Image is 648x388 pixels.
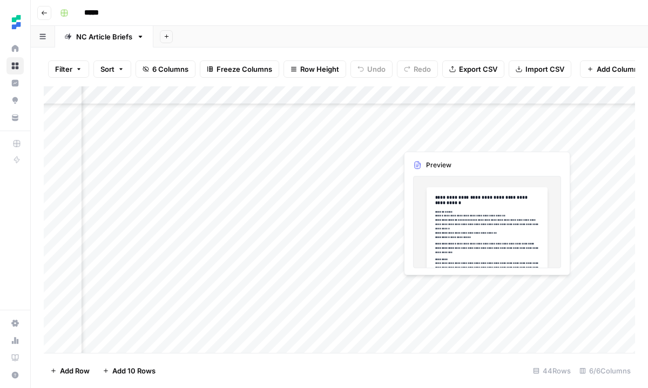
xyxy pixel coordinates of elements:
button: Add 10 Rows [96,362,162,379]
button: Undo [350,60,393,78]
a: NC Article Briefs [55,26,153,47]
button: 6 Columns [136,60,195,78]
button: Add Row [44,362,96,379]
button: Add Column [580,60,645,78]
span: Filter [55,64,72,74]
span: Export CSV [459,64,497,74]
button: Freeze Columns [200,60,279,78]
button: Sort [93,60,131,78]
span: Sort [100,64,114,74]
div: 6/6 Columns [575,362,635,379]
span: Import CSV [525,64,564,74]
div: NC Article Briefs [76,31,132,42]
span: Add Row [60,365,90,376]
button: Import CSV [509,60,571,78]
span: 6 Columns [152,64,188,74]
span: Undo [367,64,386,74]
button: Help + Support [6,366,24,384]
a: Home [6,40,24,57]
button: Export CSV [442,60,504,78]
a: Opportunities [6,92,24,109]
span: Redo [414,64,431,74]
span: Add Column [597,64,638,74]
a: Browse [6,57,24,74]
a: Usage [6,332,24,349]
a: Insights [6,74,24,92]
a: Your Data [6,109,24,126]
button: Workspace: Ten Speed [6,9,24,36]
span: Row Height [300,64,339,74]
span: Add 10 Rows [112,365,156,376]
img: Ten Speed Logo [6,12,26,32]
a: Settings [6,315,24,332]
div: 44 Rows [529,362,575,379]
button: Redo [397,60,438,78]
button: Row Height [283,60,346,78]
span: Freeze Columns [217,64,272,74]
a: Learning Hub [6,349,24,366]
button: Filter [48,60,89,78]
